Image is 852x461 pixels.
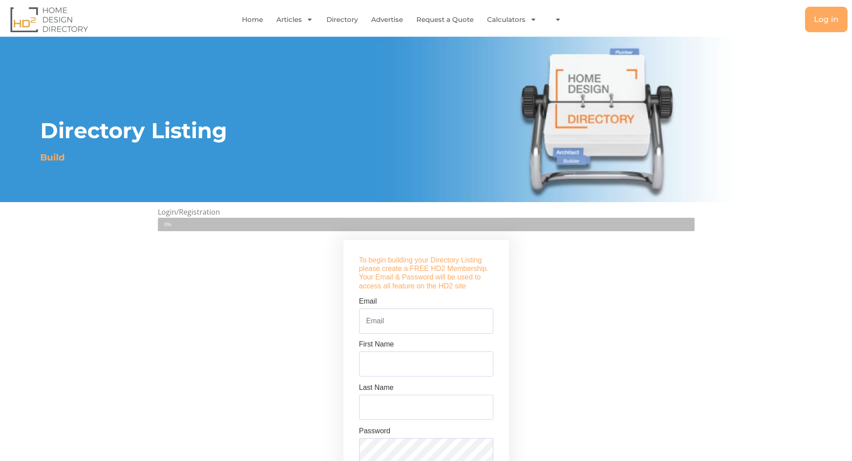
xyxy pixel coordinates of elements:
[276,9,313,30] a: Articles
[359,384,394,391] label: Last Name
[359,341,394,348] label: First Name
[814,16,839,23] span: Log in
[805,7,848,32] a: Log in
[359,298,377,305] label: Email
[371,9,403,30] a: Advertise
[416,9,474,30] a: Request a Quote
[173,9,637,30] nav: Menu
[40,144,65,171] h1: Build
[326,9,358,30] a: Directory
[158,207,220,217] span: Login/Registration
[359,427,390,435] label: Password
[487,9,537,30] a: Calculators
[165,218,178,231] span: 0%
[242,9,263,30] a: Home
[40,117,227,144] h1: Directory Listing
[359,256,493,290] h4: To begin building your Directory Listing please create a FREE HD2 Membership. Your Email & Passwo...
[359,309,493,334] input: Email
